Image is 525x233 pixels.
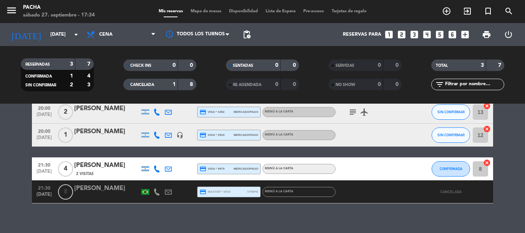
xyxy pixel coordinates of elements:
div: sábado 27. septiembre - 17:34 [23,12,95,19]
button: menu [6,5,17,19]
span: Disponibilidad [225,9,262,13]
i: menu [6,5,17,16]
button: CANCELADA [432,184,470,200]
strong: 3 [87,82,92,88]
span: 21:30 [35,160,54,169]
span: CONFIRMADA [25,74,52,78]
span: SIN CONFIRMAR [437,133,465,137]
i: credit_card [199,188,206,195]
strong: 7 [498,63,503,68]
i: looks_5 [435,30,445,40]
strong: 3 [481,63,484,68]
span: Cena [99,32,113,37]
span: 21:30 [35,183,54,192]
span: Reservas para [343,32,381,37]
i: power_settings_new [504,30,513,39]
div: [PERSON_NAME] [74,183,140,193]
strong: 8 [190,82,194,87]
button: SIN CONFIRMAR [432,104,470,120]
span: print [482,30,491,39]
span: RESERVADAS [25,63,50,66]
i: credit_card [199,109,206,116]
span: TOTAL [436,64,448,68]
span: NO SHOW [336,83,355,87]
i: [DATE] [6,26,47,43]
span: SIN CONFIRMAR [25,83,56,87]
span: CHECK INS [130,64,151,68]
i: cancel [483,125,491,133]
i: cancel [483,159,491,167]
span: CANCELADA [440,190,462,194]
span: mercadopago [234,109,258,114]
span: mercadopago [234,166,258,171]
span: Menú a la carta [265,167,293,170]
span: SERVIDAS [336,64,354,68]
button: CONFIRMADA [432,161,470,177]
strong: 0 [293,82,297,87]
span: SENTADAS [233,64,253,68]
span: [DATE] [35,135,54,144]
span: pending_actions [242,30,251,39]
strong: 4 [87,73,92,79]
span: Lista de Espera [262,9,299,13]
i: add_box [460,30,470,40]
span: Mapa de mesas [187,9,225,13]
strong: 2 [70,82,73,88]
i: looks_6 [447,30,457,40]
strong: 0 [190,63,194,68]
input: Filtrar por nombre... [444,80,504,89]
span: [DATE] [35,192,54,201]
i: add_circle_outline [442,7,451,16]
span: [DATE] [35,169,54,178]
span: 2 [58,104,73,120]
i: looks_3 [409,30,419,40]
span: RE AGENDADA [233,83,261,87]
i: arrow_drop_down [71,30,81,39]
i: cancel [483,102,491,110]
span: Mis reservas [155,9,187,13]
span: 20:00 [35,103,54,112]
span: 8 [58,184,73,200]
span: SIN CONFIRMAR [437,110,465,114]
span: Tarjetas de regalo [328,9,370,13]
span: CONFIRMADA [440,167,462,171]
span: Menú a la carta [265,110,293,113]
span: visa * 9979 [199,165,224,172]
strong: 1 [173,82,176,87]
strong: 0 [173,63,176,68]
i: airplanemode_active [360,107,369,117]
strong: 0 [275,63,278,68]
i: search [504,7,513,16]
strong: 0 [378,63,381,68]
i: credit_card [199,165,206,172]
strong: 0 [395,63,400,68]
i: credit_card [199,132,206,139]
button: SIN CONFIRMAR [432,127,470,143]
span: 20:00 [35,126,54,135]
i: looks_one [384,30,394,40]
div: [PERSON_NAME] [74,104,140,114]
i: looks_two [397,30,407,40]
strong: 0 [395,82,400,87]
i: filter_list [435,80,444,89]
div: LOG OUT [497,23,519,46]
div: Pacha [23,4,95,12]
strong: 1 [70,73,73,79]
strong: 0 [275,82,278,87]
span: 1 [58,127,73,143]
span: Pre-acceso [299,9,328,13]
span: master * 0533 [199,188,231,195]
span: Menú a la carta [265,133,293,136]
span: Menú a la carta [265,190,293,193]
div: [PERSON_NAME] [74,127,140,137]
i: turned_in_not [483,7,493,16]
i: exit_to_app [463,7,472,16]
strong: 0 [378,82,381,87]
span: visa * 4452 [199,109,224,116]
div: [PERSON_NAME] [74,160,140,170]
span: mercadopago [234,132,258,137]
span: 4 [58,161,73,177]
span: visa * 2543 [199,132,224,139]
span: stripe [247,189,258,194]
strong: 0 [293,63,297,68]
